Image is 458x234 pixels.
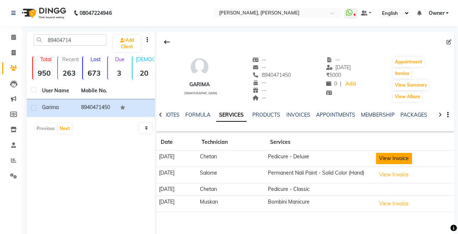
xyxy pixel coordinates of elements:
[33,68,56,78] strong: 950
[376,153,412,164] button: View Invoice
[77,99,116,117] td: 8940471450
[286,112,310,118] a: INVOICES
[36,56,56,63] p: Total
[197,134,265,151] th: Technician
[185,112,210,118] a: FORMULA
[197,183,265,196] td: Chetan
[316,112,355,118] a: APPOINTMENTS
[156,167,197,183] td: [DATE]
[326,80,337,87] span: 0
[113,35,140,52] a: Add Client
[252,87,266,93] span: --
[135,56,155,63] p: [DEMOGRAPHIC_DATA]
[77,83,116,99] th: Mobile No.
[361,112,394,118] a: MEMBERSHIP
[266,196,374,212] td: Bombini Manicure
[156,183,197,196] td: [DATE]
[109,56,131,63] p: Due
[80,3,112,23] b: 08047224946
[86,56,106,63] p: Lost
[61,56,81,63] p: Recent
[326,72,341,78] span: 5000
[344,79,357,89] a: Add
[181,81,217,88] div: Garima
[216,109,247,122] a: SERVICES
[163,112,180,118] a: NOTES
[34,34,106,46] input: Search by Name/Mobile/Email/Code
[393,57,424,67] button: Appointment
[252,112,280,118] a: PRODUCTS
[156,151,197,167] td: [DATE]
[252,95,266,101] span: --
[42,104,59,110] span: Garima
[326,57,340,63] span: --
[18,3,68,23] img: logo
[376,198,412,209] button: View Invoice
[252,79,266,86] span: --
[428,9,444,17] span: Owner
[38,83,77,99] th: User Name
[58,68,81,78] strong: 263
[376,169,412,180] button: View Invoice
[266,151,374,167] td: Pedicure - Deluxe
[340,80,341,88] span: |
[400,112,427,118] a: PACKAGES
[197,151,265,167] td: Chetan
[393,80,429,90] button: View Summary
[159,35,175,49] div: Back to Client
[156,134,197,151] th: Date
[393,68,411,79] button: Invoice
[83,68,106,78] strong: 673
[133,68,155,78] strong: 20
[252,57,266,63] span: --
[252,64,266,71] span: --
[326,72,329,78] span: ₹
[326,64,351,71] span: [DATE]
[252,72,291,78] span: 8940471450
[197,167,265,183] td: Salome
[266,183,374,196] td: Pedicure - Classic
[156,196,197,212] td: [DATE]
[197,196,265,212] td: Muskan
[184,91,217,95] span: [DEMOGRAPHIC_DATA]
[266,134,374,151] th: Services
[58,124,72,134] button: Next
[189,56,210,78] img: avatar
[393,92,422,102] button: View Album
[108,68,131,78] strong: 3
[266,167,374,183] td: Permanent Nail Paint - Solid Color (Hand)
